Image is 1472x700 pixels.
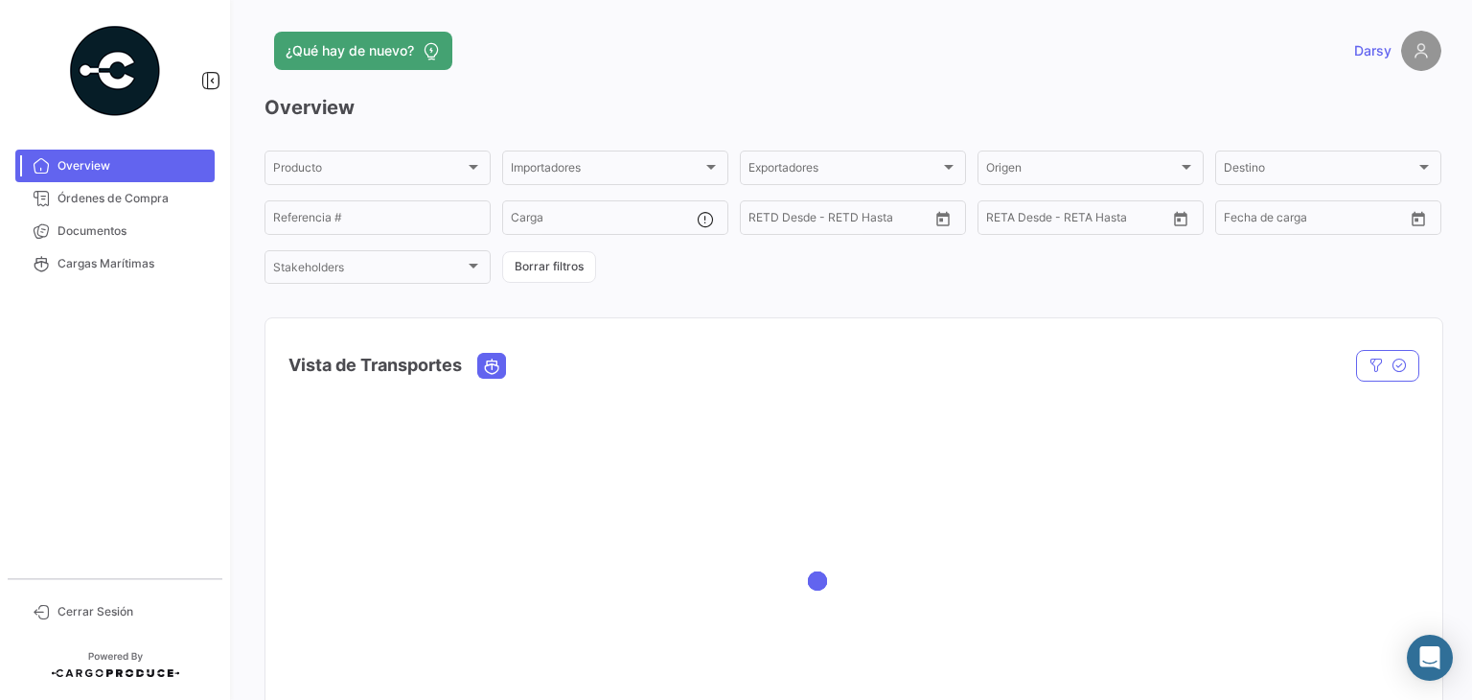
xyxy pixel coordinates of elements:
a: Documentos [15,215,215,247]
button: Ocean [478,354,505,378]
input: Hasta [1034,214,1120,227]
span: Origen [986,164,1178,177]
span: Cerrar Sesión [57,603,207,620]
span: Destino [1224,164,1415,177]
h3: Overview [264,94,1441,121]
button: Open calendar [929,204,957,233]
input: Hasta [1272,214,1358,227]
button: Open calendar [1404,204,1433,233]
button: ¿Qué hay de nuevo? [274,32,452,70]
div: Abrir Intercom Messenger [1407,635,1453,681]
img: powered-by.png [67,23,163,119]
span: Cargas Marítimas [57,255,207,272]
img: placeholder-user.png [1401,31,1441,71]
button: Open calendar [1166,204,1195,233]
span: Darsy [1354,41,1391,60]
span: Overview [57,157,207,175]
span: Producto [273,164,465,177]
input: Desde [986,214,1021,227]
span: Stakeholders [273,264,465,277]
h4: Vista de Transportes [288,352,462,379]
span: Exportadores [748,164,940,177]
span: Importadores [511,164,702,177]
input: Desde [748,214,783,227]
span: Documentos [57,222,207,240]
a: Órdenes de Compra [15,182,215,215]
button: Borrar filtros [502,251,596,283]
input: Desde [1224,214,1258,227]
a: Cargas Marítimas [15,247,215,280]
a: Overview [15,150,215,182]
input: Hasta [796,214,883,227]
span: Órdenes de Compra [57,190,207,207]
span: ¿Qué hay de nuevo? [286,41,414,60]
